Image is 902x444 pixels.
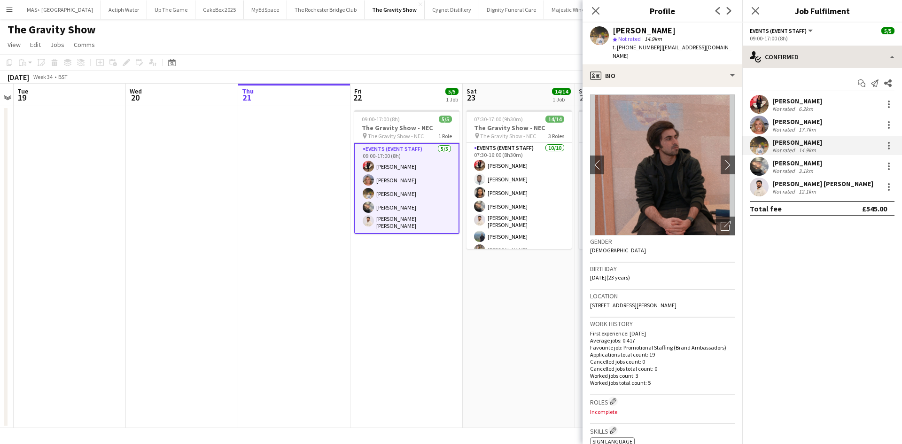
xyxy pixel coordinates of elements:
h1: The Gravity Show [8,23,96,37]
p: Incomplete [590,408,735,415]
p: Cancelled jobs count: 0 [590,358,735,365]
span: 5/5 [881,27,894,34]
div: Not rated [772,167,797,174]
div: 6.2km [797,105,815,112]
span: Tue [17,87,28,95]
span: Sat [467,87,477,95]
app-card-role: Events (Event Staff)5/509:00-17:00 (8h)[PERSON_NAME][PERSON_NAME][PERSON_NAME][PERSON_NAME][PERSO... [354,143,459,234]
span: [STREET_ADDRESS][PERSON_NAME] [590,302,676,309]
span: 5/5 [445,88,459,95]
h3: The Gravity Show - NEC [579,124,684,132]
h3: Job Fulfilment [742,5,902,17]
span: 5/5 [439,116,452,123]
span: View [8,40,21,49]
div: [PERSON_NAME] [772,97,822,105]
span: Wed [130,87,142,95]
app-job-card: 07:30-17:00 (9h30m)14/14The Gravity Show - NEC The Gravity Show - NEC3 RolesEvents (Event Staff)1... [467,110,572,249]
span: 20 [128,92,142,103]
div: 1 Job [552,96,570,103]
span: Events (Event Staff) [750,27,807,34]
span: t. [PHONE_NUMBER] [613,44,661,51]
span: Fri [354,87,362,95]
h3: Birthday [590,265,735,273]
button: Events (Event Staff) [750,27,814,34]
h3: Location [590,292,735,300]
div: [DATE] [8,72,29,82]
div: £545.00 [862,204,887,213]
span: 14/14 [552,88,571,95]
p: Applications total count: 19 [590,351,735,358]
p: Average jobs: 0.417 [590,337,735,344]
app-card-role: Events (Event Staff)10/1007:30-16:00 (8h30m)[PERSON_NAME][PERSON_NAME][PERSON_NAME][PERSON_NAME][... [467,143,572,300]
button: MAS+ [GEOGRAPHIC_DATA] [19,0,101,19]
h3: Skills [590,426,735,436]
p: Worked jobs total count: 5 [590,379,735,386]
span: [DEMOGRAPHIC_DATA] [590,247,646,254]
span: Thu [242,87,254,95]
div: Total fee [750,204,782,213]
div: Not rated [772,105,797,112]
div: [PERSON_NAME] [613,26,676,35]
span: Comms [74,40,95,49]
span: Jobs [50,40,64,49]
app-job-card: 07:30-16:00 (8h30m)12/12The Gravity Show - NEC The Gravity Show - NEC2 RolesEvents (Event Staff)1... [579,110,684,249]
div: Not rated [772,126,797,133]
div: Confirmed [742,46,902,68]
div: [PERSON_NAME] [772,159,822,167]
a: Comms [70,39,99,51]
span: The Gravity Show - NEC [480,132,536,140]
span: Sun [579,87,590,95]
div: [PERSON_NAME] [772,138,822,147]
div: [PERSON_NAME] [772,117,822,126]
span: 3 Roles [548,132,564,140]
app-job-card: 09:00-17:00 (8h)5/5The Gravity Show - NEC The Gravity Show - NEC1 RoleEvents (Event Staff)5/509:0... [354,110,459,234]
span: 14.9km [643,35,664,42]
div: 17.7km [797,126,818,133]
button: Cygnet Distillery [425,0,479,19]
div: 1 Job [446,96,458,103]
span: 1 Role [438,132,452,140]
h3: The Gravity Show - NEC [354,124,459,132]
h3: Roles [590,397,735,406]
span: 14/14 [545,116,564,123]
span: | [EMAIL_ADDRESS][DOMAIN_NAME] [613,44,731,59]
p: Worked jobs count: 3 [590,372,735,379]
div: Bio [583,64,742,87]
div: Open photos pop-in [716,217,735,235]
h3: The Gravity Show - NEC [467,124,572,132]
span: Week 34 [31,73,54,80]
a: Edit [26,39,45,51]
span: 23 [465,92,477,103]
button: The Gravity Show [365,0,425,19]
button: The Rochester Bridge Club [287,0,365,19]
div: 14.9km [797,147,818,154]
button: Up The Game [147,0,195,19]
h3: Work history [590,319,735,328]
div: 3.1km [797,167,815,174]
div: [PERSON_NAME] [PERSON_NAME] [772,179,873,188]
button: Dignity Funeral Care [479,0,544,19]
span: 22 [353,92,362,103]
span: [DATE] (23 years) [590,274,630,281]
div: BST [58,73,68,80]
div: 12.1km [797,188,818,195]
span: 07:30-17:00 (9h30m) [474,116,523,123]
div: 09:00-17:00 (8h) [750,35,894,42]
span: Edit [30,40,41,49]
p: Cancelled jobs total count: 0 [590,365,735,372]
div: Not rated [772,147,797,154]
p: Favourite job: Promotional Staffing (Brand Ambassadors) [590,344,735,351]
h3: Profile [583,5,742,17]
span: 21 [241,92,254,103]
p: First experience: [DATE] [590,330,735,337]
button: MyEdSpace [244,0,287,19]
button: Actiph Water [101,0,147,19]
a: View [4,39,24,51]
span: Not rated [618,35,641,42]
div: Not rated [772,188,797,195]
button: CakeBox 2025 [195,0,244,19]
span: 19 [16,92,28,103]
span: 24 [577,92,590,103]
